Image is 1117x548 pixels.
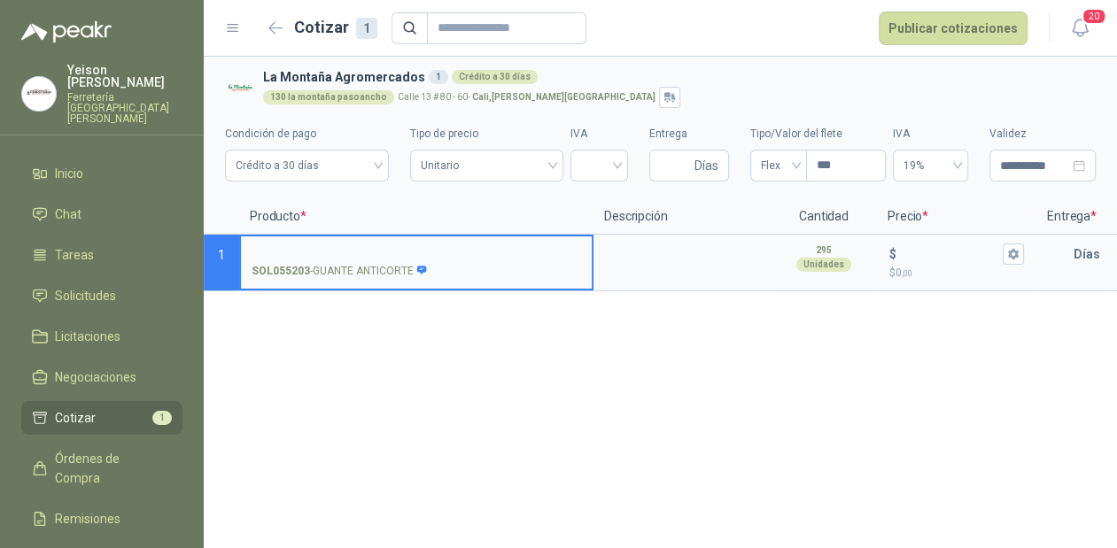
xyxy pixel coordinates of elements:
a: Chat [21,197,182,231]
p: $ [889,244,896,264]
a: Remisiones [21,502,182,536]
span: Negociaciones [55,367,136,387]
label: Condición de pago [225,126,389,143]
a: Negociaciones [21,360,182,394]
img: Company Logo [22,77,56,111]
a: Inicio [21,157,182,190]
p: Yeison [PERSON_NAME] [67,64,182,89]
p: Calle 13 # 80 - 60 - [398,93,655,102]
a: Solicitudes [21,279,182,313]
img: Logo peakr [21,21,112,42]
span: ,00 [902,268,912,278]
p: Precio [877,199,1036,235]
h3: La Montaña Agromercados [263,67,1089,87]
p: $ [889,265,1024,282]
a: Órdenes de Compra [21,442,182,495]
a: Licitaciones [21,320,182,353]
h2: Cotizar [294,15,377,40]
p: Producto [239,199,593,235]
img: Company Logo [225,73,256,104]
span: 0 [896,266,912,279]
span: Remisiones [55,509,120,529]
span: Crédito a 30 días [236,152,378,179]
span: Inicio [55,164,83,183]
label: Entrega [649,126,729,143]
div: 130 la montaña pasoancho [263,90,394,104]
div: 1 [429,70,448,84]
p: 295 [816,243,832,258]
span: Unitario [421,152,553,179]
span: Días [694,151,718,181]
span: Chat [55,205,81,224]
p: Ferretería [GEOGRAPHIC_DATA][PERSON_NAME] [67,92,182,124]
button: Publicar cotizaciones [879,12,1028,45]
p: - GUANTE ANTICORTE [252,263,428,280]
label: IVA [570,126,628,143]
span: Solicitudes [55,286,116,305]
label: Validez [989,126,1096,143]
a: Tareas [21,238,182,272]
p: Entrega [1036,199,1107,235]
button: 20 [1064,12,1096,44]
span: Flex [761,152,796,179]
a: Cotizar1 [21,401,182,435]
div: Crédito a 30 días [452,70,538,84]
button: $$0,00 [1003,243,1024,265]
span: Cotizar [55,408,96,428]
strong: Cali , [PERSON_NAME][GEOGRAPHIC_DATA] [472,92,655,102]
strong: SOL055203 [252,263,310,280]
label: Tipo de precio [410,126,563,143]
label: IVA [893,126,968,143]
span: Tareas [55,245,94,265]
p: Días [1074,236,1107,272]
div: Unidades [796,258,851,272]
input: $$0,00 [900,247,999,260]
div: 1 [356,18,377,39]
label: Tipo/Valor del flete [750,126,886,143]
span: Órdenes de Compra [55,449,166,488]
span: 20 [1082,8,1106,25]
p: Cantidad [771,199,877,235]
span: 1 [218,248,225,262]
p: Descripción [593,199,771,235]
input: SOL055203-GUANTE ANTICORTE [252,248,581,261]
span: Licitaciones [55,327,120,346]
span: 19% [904,152,958,179]
span: 1 [152,411,172,425]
